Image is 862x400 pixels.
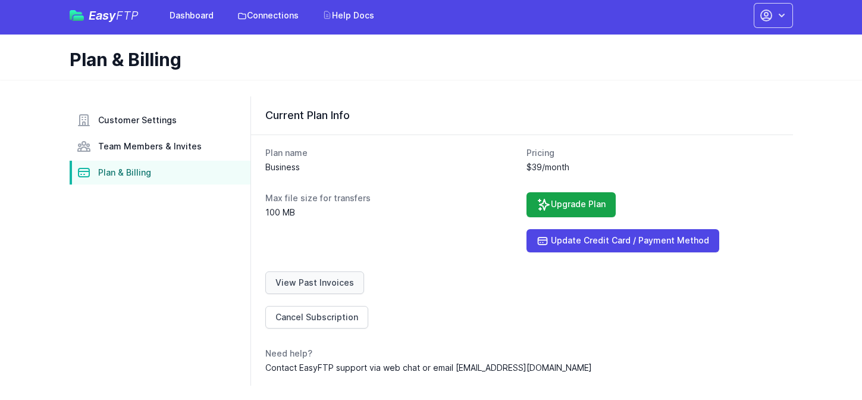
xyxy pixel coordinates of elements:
[265,348,779,360] dt: Need help?
[70,161,250,185] a: Plan & Billing
[98,114,177,126] span: Customer Settings
[70,10,84,21] img: easyftp_logo.png
[98,167,151,179] span: Plan & Billing
[265,161,518,173] dd: Business
[265,306,368,329] a: Cancel Subscription
[526,161,779,173] dd: $39/month
[70,10,139,21] a: EasyFTP
[116,8,139,23] span: FTP
[265,271,364,294] a: View Past Invoices
[70,49,783,70] h1: Plan & Billing
[230,5,306,26] a: Connections
[265,207,518,218] dd: 100 MB
[315,5,381,26] a: Help Docs
[526,192,616,217] a: Upgrade Plan
[70,108,250,132] a: Customer Settings
[70,135,250,158] a: Team Members & Invites
[265,108,779,123] h3: Current Plan Info
[265,362,779,374] dd: Contact EasyFTP support via web chat or email [EMAIL_ADDRESS][DOMAIN_NAME]
[265,192,518,204] dt: Max file size for transfers
[803,340,848,386] iframe: Drift Widget Chat Controller
[89,10,139,21] span: Easy
[162,5,221,26] a: Dashboard
[98,140,202,152] span: Team Members & Invites
[265,147,518,159] dt: Plan name
[526,147,779,159] dt: Pricing
[526,229,719,252] a: Update Credit Card / Payment Method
